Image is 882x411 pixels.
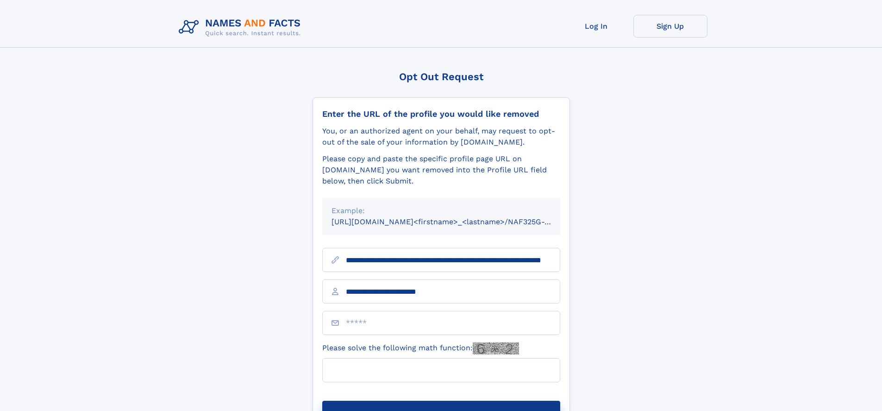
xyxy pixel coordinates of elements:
[322,126,560,148] div: You, or an authorized agent on your behalf, may request to opt-out of the sale of your informatio...
[332,217,578,226] small: [URL][DOMAIN_NAME]<firstname>_<lastname>/NAF325G-xxxxxxxx
[559,15,633,38] a: Log In
[175,15,308,40] img: Logo Names and Facts
[322,109,560,119] div: Enter the URL of the profile you would like removed
[322,342,519,354] label: Please solve the following math function:
[322,153,560,187] div: Please copy and paste the specific profile page URL on [DOMAIN_NAME] you want removed into the Pr...
[633,15,707,38] a: Sign Up
[313,71,570,82] div: Opt Out Request
[332,205,551,216] div: Example:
